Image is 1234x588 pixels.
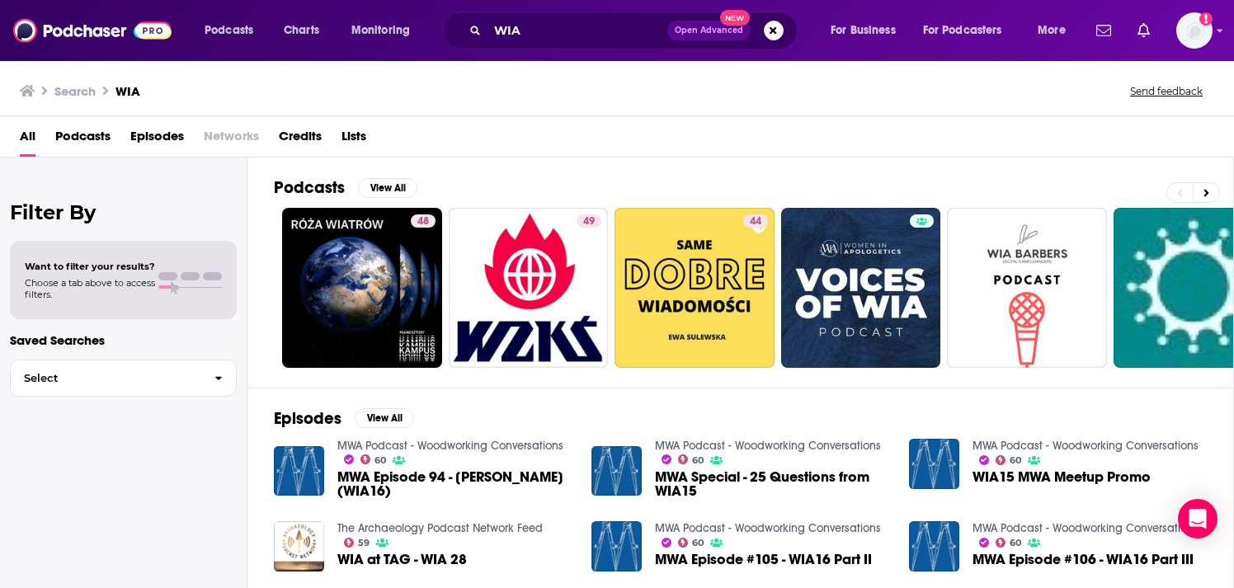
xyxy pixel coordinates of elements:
[274,177,345,198] h2: Podcasts
[130,123,184,157] a: Episodes
[1176,12,1213,49] img: User Profile
[273,17,329,44] a: Charts
[675,26,743,35] span: Open Advanced
[358,178,417,198] button: View All
[996,538,1022,548] a: 60
[10,332,237,348] p: Saved Searches
[912,17,1026,44] button: open menu
[10,360,237,397] button: Select
[692,539,704,547] span: 60
[13,15,172,46] img: Podchaser - Follow, Share and Rate Podcasts
[358,539,370,547] span: 59
[340,17,431,44] button: open menu
[973,553,1194,567] a: MWA Episode #106 - WIA16 Part III
[1010,457,1021,464] span: 60
[996,455,1022,465] a: 60
[344,538,370,548] a: 59
[274,521,324,572] img: WIA at TAG - WIA 28
[692,457,704,464] span: 60
[615,208,775,368] a: 44
[750,214,761,230] span: 44
[1199,12,1213,26] svg: Add a profile image
[1010,539,1021,547] span: 60
[973,439,1199,453] a: MWA Podcast - Woodworking Conversations
[655,439,881,453] a: MWA Podcast - Woodworking Conversations
[591,446,642,496] img: MWA Special - 25 Questions from WIA15
[337,439,563,453] a: MWA Podcast - Woodworking Conversations
[274,446,324,496] img: MWA Episode 94 - Megan Fitzpatrick (WIA16)
[1178,499,1218,539] div: Open Intercom Messenger
[25,277,155,300] span: Choose a tab above to access filters.
[923,19,1002,42] span: For Podcasters
[655,553,872,567] a: MWA Episode #105 - WIA16 Part II
[55,123,111,157] a: Podcasts
[54,83,96,99] h3: Search
[1131,16,1156,45] a: Show notifications dropdown
[193,17,275,44] button: open menu
[1125,84,1208,98] button: Send feedback
[411,214,436,228] a: 48
[341,123,366,157] a: Lists
[284,19,319,42] span: Charts
[678,538,704,548] a: 60
[204,123,259,157] span: Networks
[909,521,959,572] img: MWA Episode #106 - WIA16 Part III
[282,208,442,368] a: 48
[337,521,543,535] a: The Archaeology Podcast Network Feed
[374,457,386,464] span: 60
[458,12,813,49] div: Search podcasts, credits, & more...
[909,439,959,489] img: WIA15 MWA Meetup Promo
[337,470,572,498] span: MWA Episode 94 - [PERSON_NAME] (WIA16)
[337,553,467,567] a: WIA at TAG - WIA 28
[819,17,916,44] button: open menu
[360,454,387,464] a: 60
[720,10,750,26] span: New
[355,408,414,428] button: View All
[973,470,1151,484] a: WIA15 MWA Meetup Promo
[655,521,881,535] a: MWA Podcast - Woodworking Conversations
[1026,17,1086,44] button: open menu
[11,373,201,383] span: Select
[274,408,341,429] h2: Episodes
[274,177,417,198] a: PodcastsView All
[115,83,140,99] h3: WIA
[351,19,410,42] span: Monitoring
[591,521,642,572] img: MWA Episode #105 - WIA16 Part II
[831,19,896,42] span: For Business
[973,521,1199,535] a: MWA Podcast - Woodworking Conversations
[1176,12,1213,49] button: Show profile menu
[667,21,751,40] button: Open AdvancedNew
[487,17,667,44] input: Search podcasts, credits, & more...
[417,214,429,230] span: 48
[1176,12,1213,49] span: Logged in as jennevievef
[205,19,253,42] span: Podcasts
[449,208,609,368] a: 49
[337,470,572,498] a: MWA Episode 94 - Megan Fitzpatrick (WIA16)
[25,261,155,272] span: Want to filter your results?
[20,123,35,157] a: All
[1038,19,1066,42] span: More
[10,200,237,224] h2: Filter By
[1090,16,1118,45] a: Show notifications dropdown
[583,214,595,230] span: 49
[274,408,414,429] a: EpisodesView All
[743,214,768,228] a: 44
[655,470,889,498] a: MWA Special - 25 Questions from WIA15
[678,454,704,464] a: 60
